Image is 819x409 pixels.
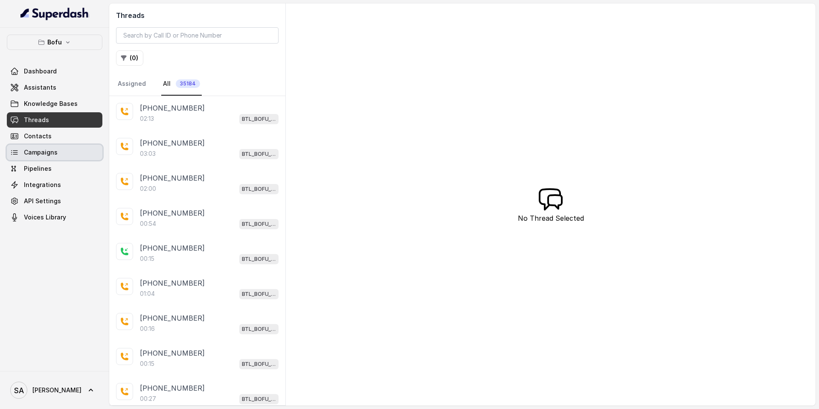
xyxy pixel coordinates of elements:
span: Knowledge Bases [24,99,78,108]
span: Voices Library [24,213,66,222]
p: BTL_BOFU_KOLKATA [242,325,276,333]
nav: Tabs [116,73,279,96]
p: 01:04 [140,289,155,298]
a: Contacts [7,129,102,144]
a: Knowledge Bases [7,96,102,111]
p: BTL_BOFU_KOLKATA [242,150,276,158]
p: Bofu [47,37,62,47]
p: 00:15 [140,359,154,368]
button: Bofu [7,35,102,50]
img: light.svg [20,7,89,20]
p: 00:54 [140,219,156,228]
span: Assistants [24,83,56,92]
p: BTL_BOFU_KOLKATA [242,290,276,298]
p: [PHONE_NUMBER] [140,208,205,218]
p: [PHONE_NUMBER] [140,103,205,113]
p: BTL_BOFU_KOLKATA [242,220,276,228]
a: Threads [7,112,102,128]
span: Campaigns [24,148,58,157]
span: Threads [24,116,49,124]
p: BTL_BOFU_KOLKATA [242,395,276,403]
a: API Settings [7,193,102,209]
a: Assistants [7,80,102,95]
p: [PHONE_NUMBER] [140,348,205,358]
p: BTL_BOFU_KOLKATA [242,255,276,263]
p: 03:03 [140,149,156,158]
p: BTL_BOFU_KOLKATA [242,115,276,123]
button: (0) [116,50,143,66]
p: [PHONE_NUMBER] [140,243,205,253]
a: Campaigns [7,145,102,160]
p: 00:15 [140,254,154,263]
a: Pipelines [7,161,102,176]
a: Integrations [7,177,102,193]
input: Search by Call ID or Phone Number [116,27,279,44]
a: Assigned [116,73,148,96]
a: Voices Library [7,210,102,225]
p: 02:13 [140,114,154,123]
a: [PERSON_NAME] [7,378,102,402]
span: Integrations [24,181,61,189]
span: API Settings [24,197,61,205]
p: 02:00 [140,184,156,193]
p: [PHONE_NUMBER] [140,383,205,393]
span: Pipelines [24,164,52,173]
p: 00:16 [140,324,155,333]
p: No Thread Selected [518,213,584,223]
span: 35184 [176,79,200,88]
p: [PHONE_NUMBER] [140,138,205,148]
span: [PERSON_NAME] [32,386,81,394]
span: Dashboard [24,67,57,76]
p: BTL_BOFU_KOLKATA [242,360,276,368]
a: Dashboard [7,64,102,79]
a: All35184 [161,73,202,96]
text: SA [14,386,24,395]
p: 00:27 [140,394,156,403]
span: Contacts [24,132,52,140]
p: [PHONE_NUMBER] [140,313,205,323]
p: [PHONE_NUMBER] [140,173,205,183]
p: [PHONE_NUMBER] [140,278,205,288]
p: BTL_BOFU_KOLKATA [242,185,276,193]
h2: Threads [116,10,279,20]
